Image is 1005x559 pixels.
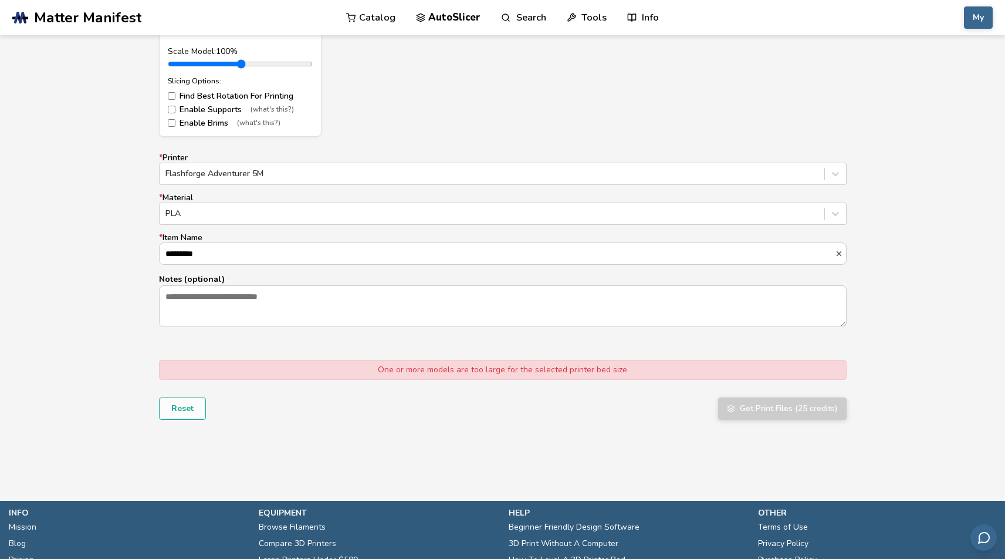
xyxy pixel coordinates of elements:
[159,153,847,185] label: Printer
[168,92,175,100] input: Find Best Rotation For Printing
[168,47,313,56] div: Scale Model: 100 %
[168,119,175,127] input: Enable Brims(what's this?)
[964,6,993,29] button: My
[718,398,847,420] button: Get Print Files (25 credits)
[168,119,313,128] label: Enable Brims
[160,243,835,264] input: *Item Name
[168,105,313,115] label: Enable Supports
[168,77,313,85] div: Slicing Options:
[159,360,847,380] div: One or more models are too large for the selected printer bed size
[9,519,36,536] a: Mission
[758,507,996,519] p: other
[835,250,846,258] button: *Item Name
[509,507,747,519] p: help
[9,536,26,552] a: Blog
[159,273,847,285] p: Notes (optional)
[509,536,618,552] a: 3D Print Without A Computer
[160,286,846,326] textarea: Notes (optional)
[259,507,497,519] p: equipment
[758,536,808,552] a: Privacy Policy
[168,106,175,113] input: Enable Supports(what's this?)
[159,398,206,420] button: Reset
[237,119,280,127] span: (what's this?)
[159,193,847,225] label: Material
[509,519,639,536] a: Beginner Friendly Design Software
[758,519,808,536] a: Terms of Use
[34,9,141,26] span: Matter Manifest
[259,536,336,552] a: Compare 3D Printers
[259,519,326,536] a: Browse Filaments
[251,106,294,114] span: (what's this?)
[970,524,997,551] button: Send feedback via email
[168,92,313,101] label: Find Best Rotation For Printing
[159,233,847,265] label: Item Name
[9,507,247,519] p: info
